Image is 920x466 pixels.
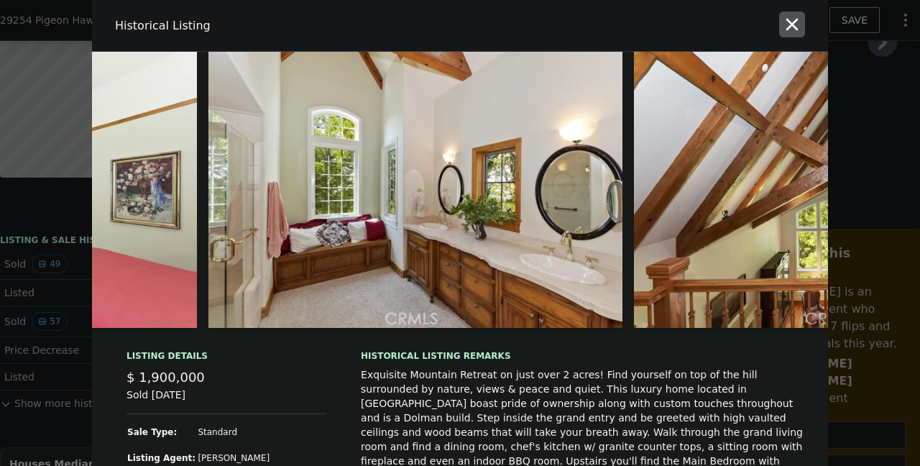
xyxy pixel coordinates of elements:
div: Historical Listing remarks [361,350,805,362]
td: [PERSON_NAME] [197,452,326,465]
td: Standard [197,426,326,439]
div: Sold [DATE] [126,388,326,414]
div: Listing Details [126,350,326,367]
img: Property Img [208,52,622,328]
div: Historical Listing [115,17,454,35]
span: $ 1,900,000 [126,370,205,385]
strong: Listing Agent: [127,453,195,463]
strong: Sale Type: [127,427,177,437]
